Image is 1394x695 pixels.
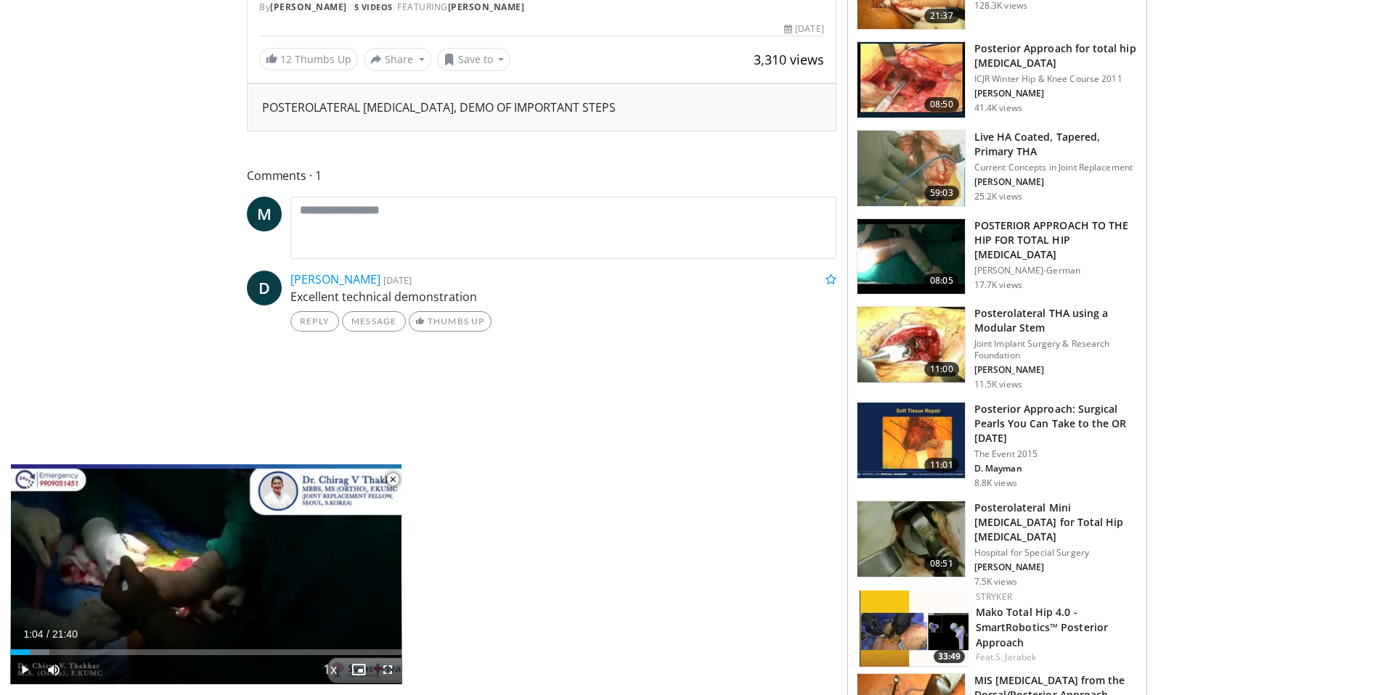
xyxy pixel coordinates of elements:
p: [PERSON_NAME]-German [974,265,1138,276]
h3: Posterior Approach for total hip [MEDICAL_DATA] [974,41,1138,70]
button: Share [364,48,431,71]
a: 11:01 Posterior Approach: Surgical Pearls You Can Take to the OR [DATE] The Event 2015 D. Mayman ... [857,402,1138,489]
a: [PERSON_NAME] [448,1,525,13]
div: Progress Bar [10,649,402,655]
p: 7.5K views [974,576,1017,588]
p: 17.7K views [974,279,1022,291]
p: 8.8K views [974,477,1017,489]
span: 08:50 [924,97,959,112]
p: D. Mayman [974,463,1138,474]
span: 11:01 [924,458,959,472]
button: Mute [39,655,68,684]
p: Hospital for Special Surgery [974,547,1138,559]
img: 3ba8cd3d-6601-463c-ab48-6102ce776930.150x105_q85_crop-smart_upscale.jpg [860,591,969,667]
p: [PERSON_NAME] [974,88,1138,99]
h3: Live HA Coated, Tapered, Primary THA [974,130,1138,159]
a: D [247,271,282,305]
img: rana_3.png.150x105_q85_crop-smart_upscale.jpg [857,131,965,206]
p: [PERSON_NAME] [974,562,1138,573]
span: 08:05 [924,274,959,288]
p: ICJR Winter Hip & Knee Course 2011 [974,73,1138,85]
h3: Posterior Approach: Surgical Pearls You Can Take to the OR [DATE] [974,402,1138,445]
p: Current Concepts in Joint Replacement [974,162,1138,173]
span: 21:40 [52,628,78,640]
p: 41.4K views [974,102,1022,114]
a: Message [342,311,406,332]
a: Stryker [976,591,1012,603]
a: 08:51 Posterolateral Mini [MEDICAL_DATA] for Total Hip [MEDICAL_DATA] Hospital for Special Surger... [857,501,1138,588]
a: 11:00 Posterolateral THA using a Modular Stem Joint Implant Surgery & Research Foundation [PERSON... [857,306,1138,390]
div: Feat. [976,651,1135,664]
button: Enable picture-in-picture mode [344,655,373,684]
span: 1:04 [23,628,43,640]
span: 3,310 views [754,51,824,68]
a: Mako Total Hip 4.0 - SmartRobotics™ Posterior Approach [976,605,1108,649]
button: Playback Rate [315,655,344,684]
button: Save to [437,48,511,71]
img: 319044_0000_1.png.150x105_q85_crop-smart_upscale.jpg [857,219,965,295]
a: S. Jerabek [995,651,1036,663]
span: 21:37 [924,9,959,23]
img: 74ea9e38-089b-494e-9301-2b1644a253d9.150x105_q85_crop-smart_upscale.jpg [857,403,965,478]
span: 11:00 [924,362,959,377]
span: 12 [280,52,292,66]
a: 08:05 POSTERIOR APPROACH TO THE HIP FOR TOTAL HIP [MEDICAL_DATA] [PERSON_NAME]-German 17.7K views [857,218,1138,295]
span: 59:03 [924,186,959,200]
h3: POSTERIOR APPROACH TO THE HIP FOR TOTAL HIP [MEDICAL_DATA] [974,218,1138,262]
a: 33:49 [860,591,969,667]
p: The Event 2015 [974,448,1138,460]
span: 33:49 [934,650,965,663]
p: [PERSON_NAME] [974,364,1138,376]
div: POSTEROLATERAL [MEDICAL_DATA], DEMO OF IMPORTANT STEPS [262,99,821,116]
a: 08:50 Posterior Approach for total hip [MEDICAL_DATA] ICJR Winter Hip & Knee Course 2011 [PERSON_... [857,41,1138,118]
button: Fullscreen [373,655,402,684]
span: Comments 1 [247,166,836,185]
div: By FEATURING [259,1,824,14]
img: 9461fd09-df6a-4b33-8591-55e97f075fcc.150x105_q85_crop-smart_upscale.jpg [857,307,965,382]
a: 12 Thumbs Up [259,48,358,70]
video-js: Video Player [10,464,402,685]
a: M [247,197,282,231]
h3: Posterolateral THA using a Modular Stem [974,306,1138,335]
img: 10017_3.png.150x105_q85_crop-smart_upscale.jpg [857,501,965,577]
small: [DATE] [383,274,412,287]
span: 08:51 [924,556,959,571]
p: Excellent technical demonstration [290,288,836,305]
p: [PERSON_NAME] [974,176,1138,188]
h3: Posterolateral Mini [MEDICAL_DATA] for Total Hip [MEDICAL_DATA] [974,501,1138,544]
button: Play [10,655,39,684]
img: 297873_0003_1.png.150x105_q85_crop-smart_upscale.jpg [857,42,965,118]
div: [DATE] [784,22,823,36]
p: 25.2K views [974,191,1022,202]
p: 11.5K views [974,379,1022,390]
button: Close [378,464,407,495]
a: 5 Videos [349,1,397,13]
a: 59:03 Live HA Coated, Tapered, Primary THA Current Concepts in Joint Replacement [PERSON_NAME] 25... [857,130,1138,207]
a: [PERSON_NAME] [290,271,380,287]
a: Thumbs Up [409,311,491,332]
a: [PERSON_NAME] [270,1,347,13]
a: Reply [290,311,339,332]
span: / [46,628,49,640]
p: Joint Implant Surgery & Research Foundation [974,338,1138,361]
